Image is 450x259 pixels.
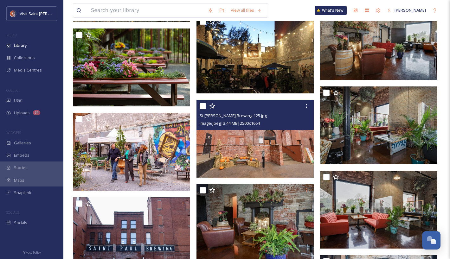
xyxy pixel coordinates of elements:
span: Visit Saint [PERSON_NAME] [20,10,70,16]
span: MEDIA [6,33,17,37]
img: St.Paul.Brewing-114.jpg [320,2,437,80]
span: St.[PERSON_NAME].Brewing-125.jpg [200,113,267,118]
span: Embeds [14,152,29,158]
img: JamesRamsayPhotographyExpoDay2Print16x14in-216.jpg [73,28,190,107]
span: COLLECT [6,88,20,92]
span: Media Centres [14,67,42,73]
span: SnapLink [14,190,31,196]
span: Privacy Policy [22,250,41,255]
img: Visit%20Saint%20Paul%20Updated%20Profile%20Image.jpg [10,10,16,17]
button: Open Chat [422,231,440,250]
img: 53254567202_ea3a0226ef_o.jpg [73,113,190,191]
span: Maps [14,177,24,183]
span: SOCIALS [6,210,19,215]
span: Library [14,42,27,48]
img: Summer nighttime patio.JPEG [196,15,314,93]
span: Socials [14,220,27,226]
a: What's New [315,6,347,15]
a: View all files [228,4,265,16]
input: Search your library [88,3,205,17]
span: Galleries [14,140,31,146]
img: St.Paul.Brewing-125.jpg [196,100,314,178]
a: Privacy Policy [22,248,41,256]
span: UGC [14,98,22,104]
span: [PERSON_NAME] [395,7,426,13]
span: WIDGETS [6,130,21,135]
img: St.Paul.Brewing-099.jpg [320,171,437,249]
span: Uploads [14,110,30,116]
a: [PERSON_NAME] [384,4,429,16]
span: Collections [14,55,35,61]
span: Stories [14,165,28,171]
span: image/jpeg | 3.44 MB | 2500 x 1664 [200,120,260,126]
img: St.Paul.Brewing-108.jpg [320,86,437,164]
div: 34 [33,110,40,115]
